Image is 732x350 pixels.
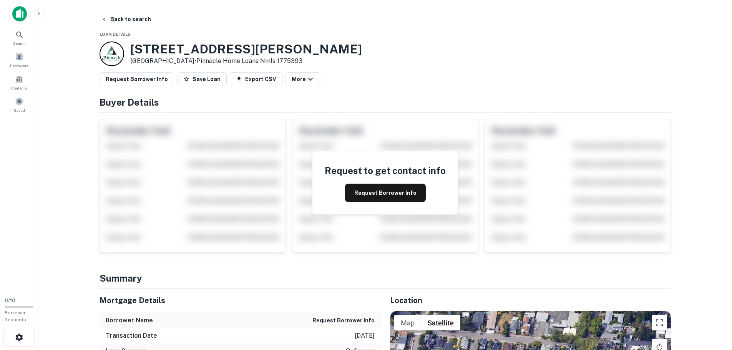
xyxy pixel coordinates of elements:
[5,310,26,322] span: Borrower Requests
[100,295,381,306] h5: Mortgage Details
[355,331,375,340] p: [DATE]
[13,40,26,46] span: Search
[345,184,426,202] button: Request Borrower Info
[100,72,174,86] button: Request Borrower Info
[100,271,671,285] h4: Summary
[196,57,302,65] a: Pinnacle Home Loans Nmls 1775393
[312,316,375,325] button: Request Borrower Info
[5,298,15,304] span: 0 / 10
[390,295,671,306] h5: Location
[10,63,28,69] span: Borrowers
[177,72,227,86] button: Save Loan
[694,289,732,325] iframe: Chat Widget
[100,95,671,109] h4: Buyer Details
[130,56,362,66] p: [GEOGRAPHIC_DATA] •
[106,316,153,325] h6: Borrower Name
[652,315,667,330] button: Toggle fullscreen view
[98,12,154,26] button: Back to search
[2,94,36,115] a: Saved
[394,315,421,330] button: Show street map
[12,6,27,22] img: capitalize-icon.png
[421,315,460,330] button: Show satellite imagery
[14,107,25,113] span: Saved
[2,27,36,48] a: Search
[285,72,321,86] button: More
[2,72,36,93] a: Contacts
[106,331,157,340] h6: Transaction Date
[230,72,282,86] button: Export CSV
[100,32,131,36] span: Loan Details
[325,164,446,177] h4: Request to get contact info
[2,50,36,70] a: Borrowers
[130,42,362,56] h3: [STREET_ADDRESS][PERSON_NAME]
[12,85,27,91] span: Contacts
